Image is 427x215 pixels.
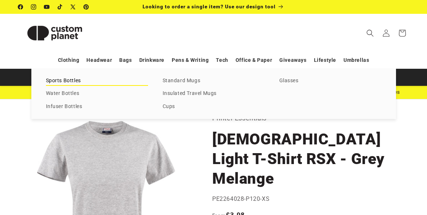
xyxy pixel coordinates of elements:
a: Giveaways [279,54,306,67]
a: Drinkware [139,54,164,67]
a: Water Bottles [46,89,148,99]
summary: Search [362,25,378,41]
a: Tech [216,54,228,67]
a: Headwear [86,54,112,67]
iframe: Chat Widget [306,136,427,215]
a: Custom Planet [16,14,94,52]
a: Cups [163,102,265,112]
a: Bags [119,54,132,67]
a: Infuser Bottles [46,102,148,112]
a: Lifestyle [314,54,336,67]
a: Insulated Travel Mugs [163,89,265,99]
a: Glasses [279,76,381,86]
a: Umbrellas [343,54,369,67]
span: Looking to order a single item? Use our design tool [143,4,276,9]
a: Standard Mugs [163,76,265,86]
img: Custom Planet [18,17,91,49]
a: Office & Paper [236,54,272,67]
h1: [DEMOGRAPHIC_DATA] Light T-Shirt RSX - Grey Melange [212,130,409,188]
a: Pens & Writing [172,54,209,67]
a: Clothing [58,54,79,67]
span: PE2264028-P120-XS [212,195,269,202]
a: Sports Bottles [46,76,148,86]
